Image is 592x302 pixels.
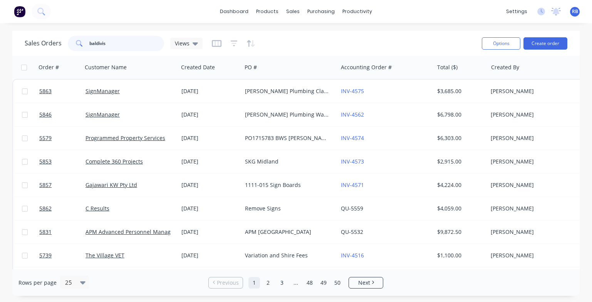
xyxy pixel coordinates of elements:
a: 5862 [39,197,86,220]
a: dashboard [216,6,252,17]
div: SKG Midland [245,158,330,165]
div: productivity [339,6,376,17]
div: $6,798.00 [437,111,482,118]
div: [PERSON_NAME] [491,158,576,165]
a: QU-5532 [341,228,363,235]
div: Created Date [181,63,215,71]
div: [PERSON_NAME] [491,228,576,236]
a: SignManager [86,111,120,118]
div: [PERSON_NAME] [491,252,576,259]
a: SignManager [86,87,120,95]
ul: Pagination [205,277,386,289]
div: purchasing [304,6,339,17]
button: Options [482,37,520,50]
a: INV-4571 [341,181,364,189]
span: Previous [217,279,239,287]
a: QU-5559 [341,205,363,212]
a: INV-4574 [341,134,364,142]
a: Page 3 [276,277,288,289]
div: [DATE] [181,111,239,118]
a: 5798 [39,267,86,290]
span: 5863 [39,87,52,95]
a: Programmed Property Services [86,134,165,142]
a: 5831 [39,220,86,244]
div: [DATE] [181,158,239,165]
a: 5739 [39,244,86,267]
div: [PERSON_NAME] [491,87,576,95]
div: [PERSON_NAME] [491,134,576,142]
div: $4,059.00 [437,205,482,212]
a: Jump forward [290,277,302,289]
div: PO1715783 BWS [PERSON_NAME] [245,134,330,142]
div: Created By [491,63,519,71]
a: INV-4562 [341,111,364,118]
div: $6,303.00 [437,134,482,142]
div: settings [502,6,531,17]
div: [DATE] [181,134,239,142]
span: Rows per page [18,279,57,287]
button: Create order [523,37,567,50]
a: 5579 [39,127,86,150]
a: Page 48 [304,277,315,289]
span: 5831 [39,228,52,236]
div: [PERSON_NAME] Plumbing Claremont [245,87,330,95]
div: [DATE] [181,252,239,259]
span: Views [175,39,190,47]
div: PO # [245,63,257,71]
span: Next [358,279,370,287]
a: Next page [349,279,383,287]
span: 5579 [39,134,52,142]
div: $1,100.00 [437,252,482,259]
a: C Results [86,205,109,212]
a: Gajawari KW Pty Ltd [86,181,137,189]
span: RB [572,8,578,15]
div: [DATE] [181,228,239,236]
span: 5739 [39,252,52,259]
div: products [252,6,282,17]
div: Customer Name [85,63,127,71]
div: [PERSON_NAME] [491,205,576,212]
div: $3,685.00 [437,87,482,95]
div: 1111-015 Sign Boards [245,181,330,189]
a: INV-4516 [341,252,364,259]
div: $4,224.00 [437,181,482,189]
div: [PERSON_NAME] Plumbing Wangara [245,111,330,118]
a: Page 49 [318,277,329,289]
a: Page 1 is your current page [248,277,260,289]
a: 5857 [39,174,86,197]
div: Total ($) [437,63,458,71]
div: Variation and Shire Fees [245,252,330,259]
span: 5862 [39,205,52,212]
input: Search... [89,36,164,51]
div: [DATE] [181,205,239,212]
span: 5857 [39,181,52,189]
a: 5853 [39,150,86,173]
div: $9,872.50 [437,228,482,236]
div: [PERSON_NAME] [491,181,576,189]
span: 5846 [39,111,52,118]
a: The Village VET [86,252,124,259]
div: [DATE] [181,87,239,95]
div: [DATE] [181,181,239,189]
div: $2,915.00 [437,158,482,165]
a: INV-4575 [341,87,364,95]
div: Remove Signs [245,205,330,212]
a: Page 50 [332,277,343,289]
a: INV-4573 [341,158,364,165]
a: Previous page [209,279,243,287]
div: [PERSON_NAME] [491,111,576,118]
a: 5863 [39,80,86,103]
a: 5846 [39,103,86,126]
a: Page 2 [262,277,274,289]
div: Order # [39,63,59,71]
div: APM [GEOGRAPHIC_DATA] [245,228,330,236]
h1: Sales Orders [25,40,62,47]
div: Accounting Order # [341,63,392,71]
a: Complete 360 Projects [86,158,143,165]
a: APM Advanced Personnel Management [86,228,187,235]
span: 5853 [39,158,52,165]
img: Factory [14,6,25,17]
div: sales [282,6,304,17]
